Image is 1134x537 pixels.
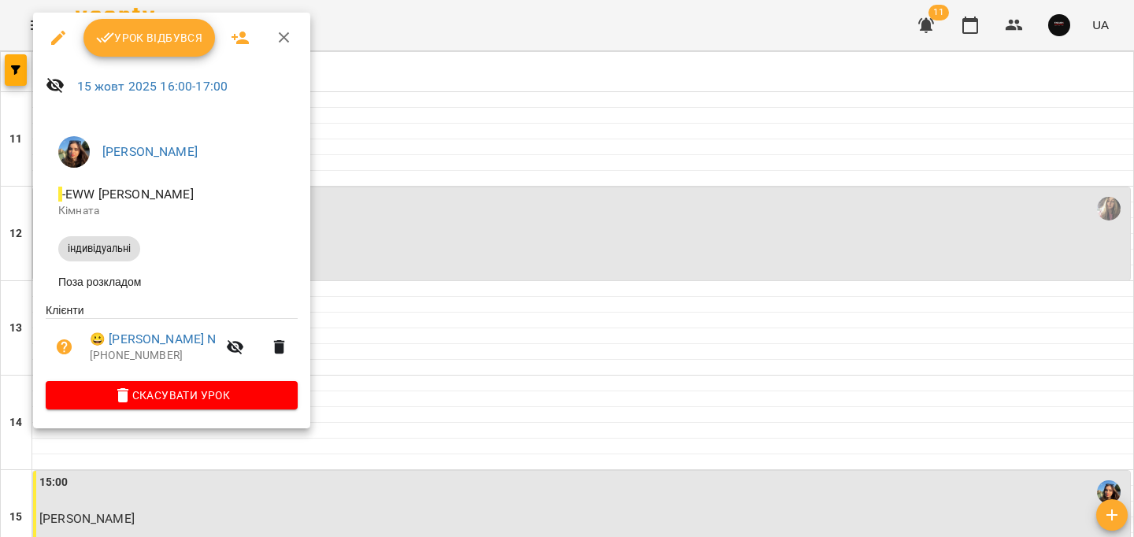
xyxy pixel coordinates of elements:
span: Скасувати Урок [58,386,285,405]
ul: Клієнти [46,302,298,381]
span: Урок відбувся [96,28,203,47]
button: Візит ще не сплачено. Додати оплату? [46,328,83,366]
img: 11d839d777b43516e4e2c1a6df0945d0.jpeg [58,136,90,168]
span: індивідуальні [58,242,140,256]
a: 😀 [PERSON_NAME] N [90,330,217,349]
p: Кімната [58,203,285,219]
li: Поза розкладом [46,268,298,296]
a: [PERSON_NAME] [102,144,198,159]
button: Скасувати Урок [46,381,298,409]
button: Урок відбувся [83,19,216,57]
a: 15 жовт 2025 16:00-17:00 [77,79,228,94]
p: [PHONE_NUMBER] [90,348,217,364]
span: - EWW [PERSON_NAME] [58,187,197,202]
